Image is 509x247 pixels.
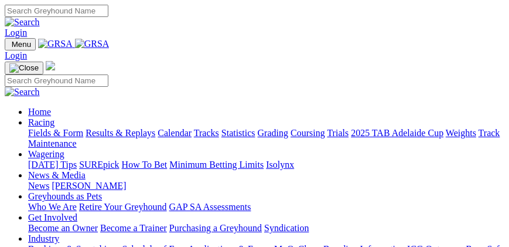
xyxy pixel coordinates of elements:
[28,223,504,234] div: Get Involved
[28,223,98,233] a: Become an Owner
[75,39,110,49] img: GRSA
[327,128,349,138] a: Trials
[169,160,264,170] a: Minimum Betting Limits
[79,160,119,170] a: SUREpick
[5,62,43,75] button: Toggle navigation
[28,149,64,159] a: Wagering
[5,75,108,87] input: Search
[5,50,27,60] a: Login
[28,212,77,222] a: Get Involved
[79,202,167,212] a: Retire Your Greyhound
[28,170,86,180] a: News & Media
[258,128,288,138] a: Grading
[100,223,167,233] a: Become a Trainer
[28,128,504,149] div: Racing
[28,160,504,170] div: Wagering
[28,181,504,191] div: News & Media
[5,5,108,17] input: Search
[86,128,155,138] a: Results & Replays
[12,40,31,49] span: Menu
[28,128,500,148] a: Track Maintenance
[5,87,40,97] img: Search
[28,234,59,243] a: Industry
[28,202,504,212] div: Greyhounds as Pets
[52,181,126,191] a: [PERSON_NAME]
[5,28,27,38] a: Login
[28,160,77,170] a: [DATE] Tips
[28,181,49,191] a: News
[122,160,168,170] a: How To Bet
[194,128,219,138] a: Tracks
[9,63,39,73] img: Close
[169,223,262,233] a: Purchasing a Greyhound
[158,128,192,138] a: Calendar
[221,128,255,138] a: Statistics
[28,128,83,138] a: Fields & Form
[351,128,443,138] a: 2025 TAB Adelaide Cup
[28,202,77,212] a: Who We Are
[266,160,294,170] a: Isolynx
[446,128,476,138] a: Weights
[264,223,309,233] a: Syndication
[5,38,36,50] button: Toggle navigation
[169,202,251,212] a: GAP SA Assessments
[38,39,73,49] img: GRSA
[28,107,51,117] a: Home
[291,128,325,138] a: Coursing
[28,117,54,127] a: Racing
[46,61,55,70] img: logo-grsa-white.png
[5,17,40,28] img: Search
[28,191,102,201] a: Greyhounds as Pets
